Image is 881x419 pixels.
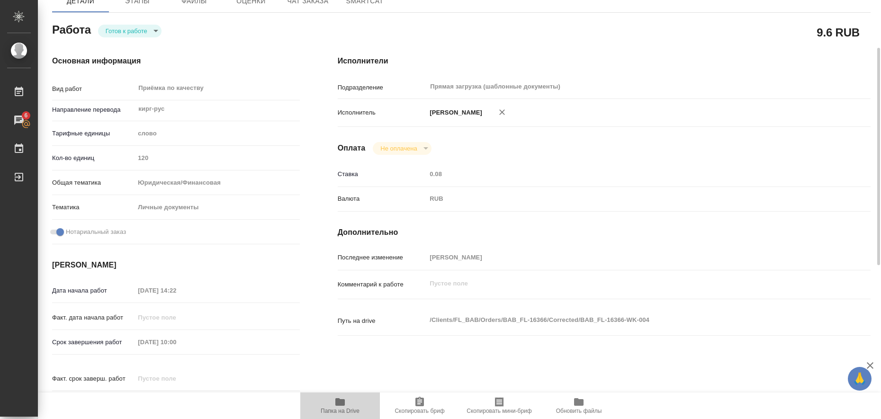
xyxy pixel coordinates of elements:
[338,194,427,204] p: Валюта
[426,167,826,181] input: Пустое поле
[52,20,91,37] h2: Работа
[135,125,299,142] div: слово
[135,284,217,297] input: Пустое поле
[18,111,33,120] span: 6
[52,178,135,187] p: Общая тематика
[426,250,826,264] input: Пустое поле
[338,316,427,326] p: Путь на drive
[52,313,135,322] p: Факт. дата начала работ
[338,55,871,67] h4: Исполнители
[2,108,36,132] a: 6
[338,253,427,262] p: Последнее изменение
[52,338,135,347] p: Срок завершения работ
[459,392,539,419] button: Скопировать мини-бриф
[426,312,826,328] textarea: /Clients/FL_BAB/Orders/BAB_FL-16366/Corrected/BAB_FL-16366-WK-004
[135,199,299,215] div: Личные документы
[426,191,826,207] div: RUB
[338,108,427,117] p: Исполнитель
[395,408,444,414] span: Скопировать бриф
[338,83,427,92] p: Подразделение
[52,286,135,295] p: Дата начала работ
[52,55,300,67] h4: Основная информация
[338,227,871,238] h4: Дополнительно
[52,374,135,383] p: Факт. срок заверш. работ
[52,259,300,271] h4: [PERSON_NAME]
[52,105,135,115] p: Направление перевода
[492,102,512,123] button: Удалить исполнителя
[321,408,360,414] span: Папка на Drive
[52,84,135,94] p: Вид работ
[135,151,299,165] input: Пустое поле
[852,369,868,389] span: 🙏
[539,392,619,419] button: Обновить файлы
[467,408,531,414] span: Скопировать мини-бриф
[300,392,380,419] button: Папка на Drive
[848,367,872,391] button: 🙏
[373,142,431,155] div: Готов к работе
[98,25,162,37] div: Готов к работе
[338,169,427,179] p: Ставка
[817,24,860,40] h2: 9.6 RUB
[426,108,482,117] p: [PERSON_NAME]
[135,175,299,191] div: Юридическая/Финансовая
[103,27,150,35] button: Готов к работе
[556,408,602,414] span: Обновить файлы
[135,372,217,385] input: Пустое поле
[66,227,126,237] span: Нотариальный заказ
[52,153,135,163] p: Кол-во единиц
[52,203,135,212] p: Тематика
[380,392,459,419] button: Скопировать бриф
[338,280,427,289] p: Комментарий к работе
[378,144,420,152] button: Не оплачена
[135,335,217,349] input: Пустое поле
[52,129,135,138] p: Тарифные единицы
[135,311,217,324] input: Пустое поле
[338,143,366,154] h4: Оплата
